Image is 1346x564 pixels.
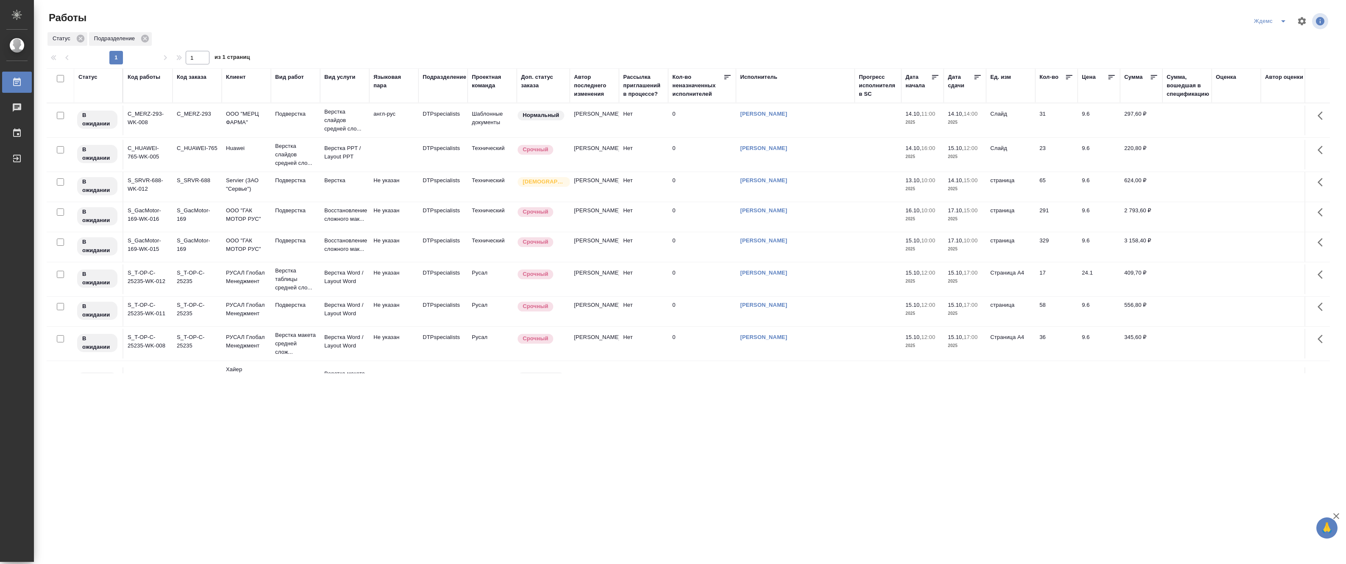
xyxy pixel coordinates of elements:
[1035,140,1078,169] td: 23
[906,309,939,318] p: 2025
[1120,329,1162,358] td: 345,60 ₽
[921,334,935,340] p: 12:00
[672,73,723,98] div: Кол-во неназначенных исполнителей
[948,277,982,286] p: 2025
[1078,329,1120,358] td: 9.6
[275,142,316,167] p: Верстка слайдов средней сло...
[921,372,935,379] p: 11:00
[948,215,982,223] p: 2025
[921,269,935,276] p: 12:00
[324,269,365,286] p: Верстка Word / Layout Word
[986,140,1035,169] td: Слайд
[986,297,1035,326] td: страница
[373,73,414,90] div: Языковая пара
[1078,232,1120,262] td: 9.6
[1078,297,1120,326] td: 9.6
[123,264,173,294] td: S_T-OP-C-25235-WK-012
[619,264,668,294] td: Нет
[418,297,468,326] td: DTPspecialists
[1078,140,1120,169] td: 9.6
[668,232,736,262] td: 0
[1320,519,1334,537] span: 🙏
[570,264,619,294] td: [PERSON_NAME]
[226,144,267,153] p: Huawei
[82,145,112,162] p: В ожидании
[906,177,921,183] p: 13.10,
[1124,73,1143,81] div: Сумма
[906,302,921,308] p: 15.10,
[324,73,356,81] div: Вид услуги
[1120,264,1162,294] td: 409,70 ₽
[570,367,619,397] td: [PERSON_NAME]
[906,342,939,350] p: 2025
[226,206,267,223] p: ООО "ГАК МОТОР РУС"
[523,111,559,119] p: Нормальный
[740,237,787,244] a: [PERSON_NAME]
[275,73,304,81] div: Вид работ
[964,111,978,117] p: 14:00
[1120,106,1162,135] td: 297,60 ₽
[1313,264,1333,285] button: Здесь прячутся важные кнопки
[906,73,931,90] div: Дата начала
[123,106,173,135] td: C_MERZ-293-WK-008
[468,367,517,397] td: Технический
[906,111,921,117] p: 14.10,
[619,297,668,326] td: Нет
[369,264,418,294] td: Не указан
[1120,367,1162,397] td: 86,40 ₽
[89,32,152,46] div: Подразделение
[1120,232,1162,262] td: 3 158,40 ₽
[76,372,118,392] div: Исполнитель назначен, приступать к работе пока рано
[740,302,787,308] a: [PERSON_NAME]
[948,334,964,340] p: 15.10,
[418,367,468,397] td: DTPspecialists
[324,370,365,395] p: Верстка макета средней слож...
[418,172,468,202] td: DTPspecialists
[1216,73,1236,81] div: Оценка
[740,372,787,379] a: [PERSON_NAME]
[1312,13,1330,29] span: Посмотреть информацию
[1120,140,1162,169] td: 220,80 ₽
[177,269,217,286] div: S_T-OP-C-25235
[468,297,517,326] td: Русал
[948,153,982,161] p: 2025
[906,334,921,340] p: 15.10,
[948,207,964,214] p: 17.10,
[369,367,418,397] td: Не указан
[177,301,217,318] div: S_T-OP-C-25235
[82,334,112,351] p: В ожидании
[123,140,173,169] td: C_HUAWEI-765-WK-005
[668,106,736,135] td: 0
[948,118,982,127] p: 2025
[948,269,964,276] p: 15.10,
[986,172,1035,202] td: страница
[906,269,921,276] p: 15.10,
[1035,172,1078,202] td: 65
[82,178,112,194] p: В ожидании
[324,108,365,133] p: Верстка слайдов средней сло...
[668,172,736,202] td: 0
[82,111,112,128] p: В ожидании
[123,329,173,358] td: S_T-OP-C-25235-WK-008
[82,208,112,225] p: В ожидании
[472,73,513,90] div: Проектная команда
[948,185,982,193] p: 2025
[619,367,668,397] td: Нет
[948,73,973,90] div: Дата сдачи
[468,329,517,358] td: Русал
[82,270,112,287] p: В ожидании
[1313,172,1333,192] button: Здесь прячутся важные кнопки
[619,140,668,169] td: Нет
[369,232,418,262] td: Не указан
[1078,106,1120,135] td: 9.6
[47,32,87,46] div: Статус
[1035,202,1078,232] td: 291
[921,177,935,183] p: 10:00
[964,372,978,379] p: 11:00
[369,202,418,232] td: Не указан
[468,264,517,294] td: Русал
[921,111,935,117] p: 11:00
[964,207,978,214] p: 15:00
[468,202,517,232] td: Технический
[986,329,1035,358] td: Страница А4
